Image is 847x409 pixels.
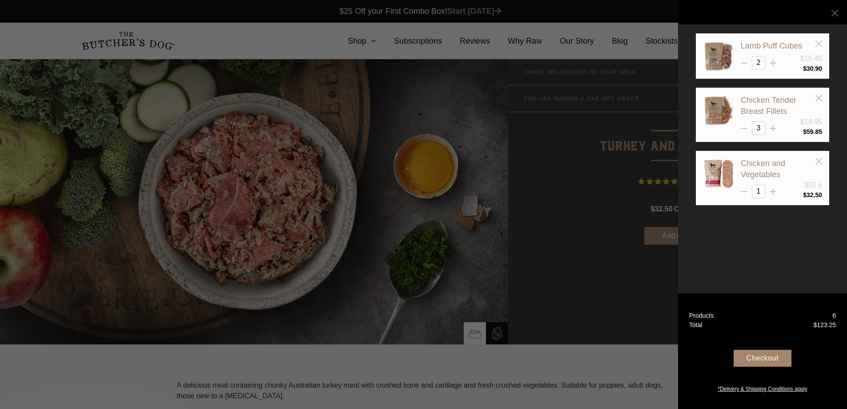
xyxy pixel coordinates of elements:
span: $ [803,65,807,72]
a: Products 6 Total $123.25 Checkout [678,293,847,409]
a: Chicken and Vegetables [741,159,785,179]
div: Total [689,320,702,330]
img: Chicken and Vegetables [703,158,734,189]
bdi: 32.50 [803,191,822,198]
bdi: 30.90 [803,65,822,72]
a: Lamb Puff Cubes [741,41,803,50]
bdi: 59.85 [803,128,822,135]
a: Chicken Tender Breast Fillets [741,96,796,116]
span: $ [803,128,807,135]
div: Checkout [734,350,791,367]
div: $19.95 [800,117,822,127]
a: *Delivery & Shipping Conditions apply [678,383,847,393]
span: $ [813,321,817,328]
div: $15.45 [800,53,822,64]
img: Lamb Puff Cubes [703,40,734,72]
div: Products [689,311,714,320]
div: $32.5 [804,180,822,190]
bdi: 123.25 [813,321,836,328]
img: Chicken Tender Breast Fillets [703,95,734,126]
span: $ [803,191,807,198]
div: 6 [832,311,836,320]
